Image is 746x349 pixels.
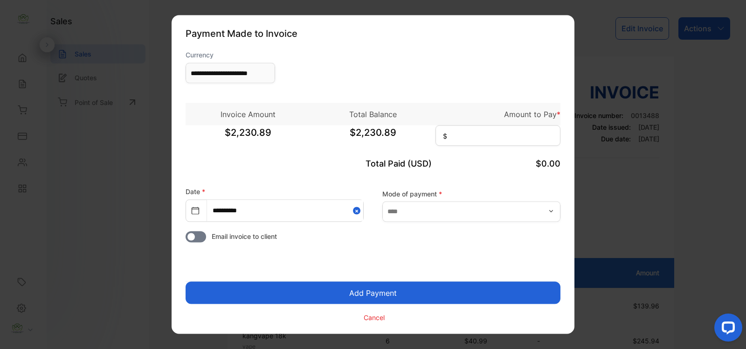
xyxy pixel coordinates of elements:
[212,231,277,241] span: Email invoice to client
[186,188,205,195] label: Date
[311,126,435,149] span: $2,230.89
[364,312,385,322] p: Cancel
[186,50,275,60] label: Currency
[443,131,447,141] span: $
[707,310,746,349] iframe: LiveChat chat widget
[311,157,435,170] p: Total Paid (USD)
[536,159,560,168] span: $0.00
[186,282,560,304] button: Add Payment
[186,109,311,120] p: Invoice Amount
[311,109,435,120] p: Total Balance
[353,200,363,221] button: Close
[186,27,560,41] p: Payment Made to Invoice
[186,126,311,149] span: $2,230.89
[435,109,560,120] p: Amount to Pay
[382,188,560,198] label: Mode of payment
